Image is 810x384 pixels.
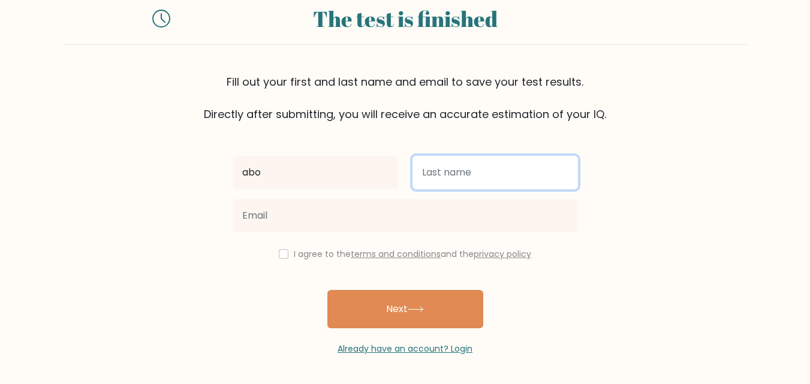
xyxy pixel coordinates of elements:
[338,343,472,355] a: Already have an account? Login
[351,248,441,260] a: terms and conditions
[185,2,626,35] div: The test is finished
[327,290,483,328] button: Next
[294,248,531,260] label: I agree to the and the
[233,199,578,232] input: Email
[474,248,531,260] a: privacy policy
[64,74,747,122] div: Fill out your first and last name and email to save your test results. Directly after submitting,...
[412,156,578,189] input: Last name
[233,156,398,189] input: First name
